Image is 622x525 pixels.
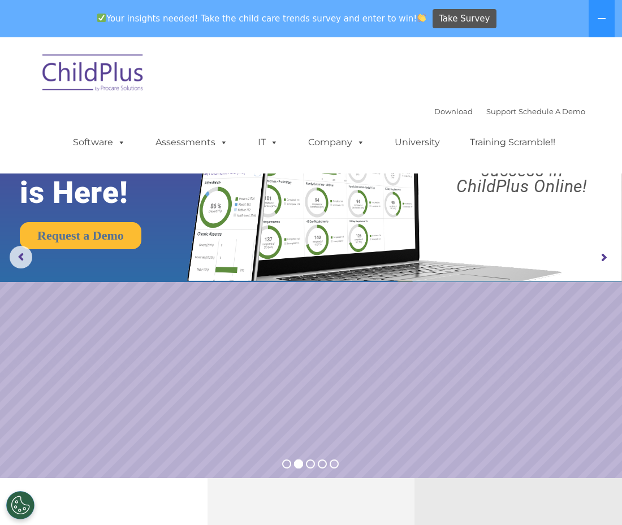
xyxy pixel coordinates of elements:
a: Training Scramble!! [459,131,567,154]
a: Request a Demo [20,222,141,249]
a: IT [247,131,290,154]
a: Schedule A Demo [519,107,585,116]
span: Your insights needed! Take the child care trends survey and enter to win! [92,7,431,29]
img: 👏 [417,14,426,22]
a: Take Survey [433,9,496,29]
a: University [383,131,451,154]
font: | [434,107,585,116]
a: Support [486,107,516,116]
img: ChildPlus by Procare Solutions [37,46,150,103]
rs-layer: The Future of ChildPlus is Here! [20,108,218,210]
rs-layer: Boost your productivity and streamline your success in ChildPlus Online! [430,115,614,194]
a: Company [297,131,376,154]
a: Download [434,107,473,116]
span: Take Survey [439,9,490,29]
img: ✅ [97,14,106,22]
a: Assessments [144,131,239,154]
button: Cookies Settings [6,491,34,519]
a: Software [62,131,137,154]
